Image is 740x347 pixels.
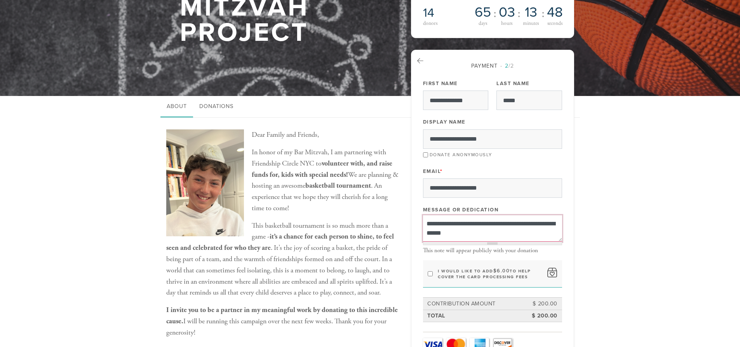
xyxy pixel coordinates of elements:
span: 2 [505,63,508,69]
label: Email [423,168,443,175]
td: $ 200.00 [524,298,559,309]
b: basketball tournament [305,181,371,190]
span: : [493,7,496,20]
span: 65 [475,5,491,19]
span: minutes [523,21,539,26]
label: Donate Anonymously [430,152,492,157]
div: This note will appear publicly with your donation [423,247,562,254]
label: Message or dedication [423,206,499,213]
a: Donations [193,96,240,118]
div: Payment [423,62,562,70]
span: 13 [525,5,537,19]
b: it’s a chance for each person to shine, to feel seen and celebrated for who they are [166,232,394,252]
div: donors [423,21,471,26]
b: volunteer with, and raise funds for, kids with special needs! [252,159,392,179]
h2: 14 [423,5,471,20]
label: I would like to add to help cover the card processing fees [438,268,542,280]
span: 6.00 [497,268,510,274]
a: About [160,96,193,118]
span: seconds [547,21,562,26]
p: In honor of my Bar Mitzvah, I am partnering with Friendship Circle NYC to We are planning & hosti... [166,147,399,214]
label: Last Name [496,80,530,87]
span: This field is required. [440,168,443,174]
span: /2 [500,63,514,69]
span: 03 [499,5,515,19]
td: $ 200.00 [524,310,559,321]
p: I will be running this campaign over the next few weeks. Thank you for your generosity! [166,305,399,338]
p: Dear Family and Friends, [166,129,399,141]
span: : [542,7,545,20]
label: First Name [423,80,458,87]
span: $ [493,268,497,274]
span: hours [501,21,512,26]
span: days [479,21,487,26]
p: This basketball tournament is so much more than a game - . It’s the joy of scoring a basket, the ... [166,220,399,299]
b: I invite you to be a partner in my meaningful work by donating to this incredible cause. [166,305,398,326]
span: : [517,7,521,20]
td: Contribution Amount [426,298,524,309]
label: Display Name [423,119,466,126]
span: 48 [547,5,563,19]
td: Total [426,310,524,321]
